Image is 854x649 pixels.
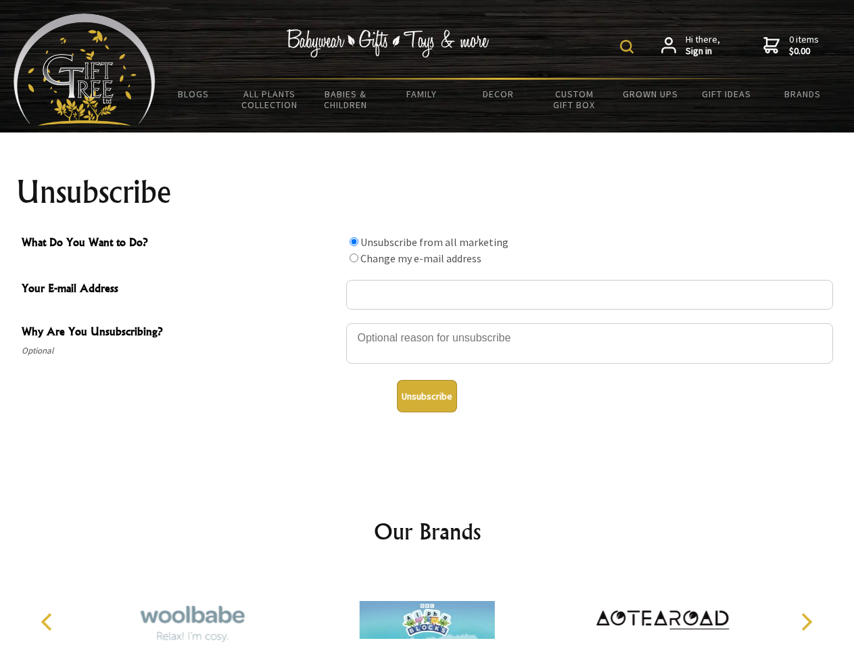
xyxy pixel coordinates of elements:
[232,80,308,119] a: All Plants Collection
[789,33,819,57] span: 0 items
[350,254,358,262] input: What Do You Want to Do?
[22,343,339,359] span: Optional
[27,515,828,548] h2: Our Brands
[14,14,156,126] img: Babyware - Gifts - Toys and more...
[789,45,819,57] strong: $0.00
[360,235,508,249] label: Unsubscribe from all marketing
[686,45,720,57] strong: Sign in
[360,251,481,265] label: Change my e-mail address
[346,280,833,310] input: Your E-mail Address
[346,323,833,364] textarea: Why Are You Unsubscribing?
[791,607,821,637] button: Next
[384,80,460,108] a: Family
[397,380,457,412] button: Unsubscribe
[688,80,765,108] a: Gift Ideas
[686,34,720,57] span: Hi there,
[34,607,64,637] button: Previous
[536,80,613,119] a: Custom Gift Box
[763,34,819,57] a: 0 items$0.00
[22,323,339,343] span: Why Are You Unsubscribing?
[22,280,339,299] span: Your E-mail Address
[620,40,634,53] img: product search
[16,176,838,208] h1: Unsubscribe
[350,237,358,246] input: What Do You Want to Do?
[460,80,536,108] a: Decor
[308,80,384,119] a: Babies & Children
[156,80,232,108] a: BLOGS
[612,80,688,108] a: Grown Ups
[661,34,720,57] a: Hi there,Sign in
[765,80,841,108] a: Brands
[287,29,490,57] img: Babywear - Gifts - Toys & more
[22,234,339,254] span: What Do You Want to Do?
